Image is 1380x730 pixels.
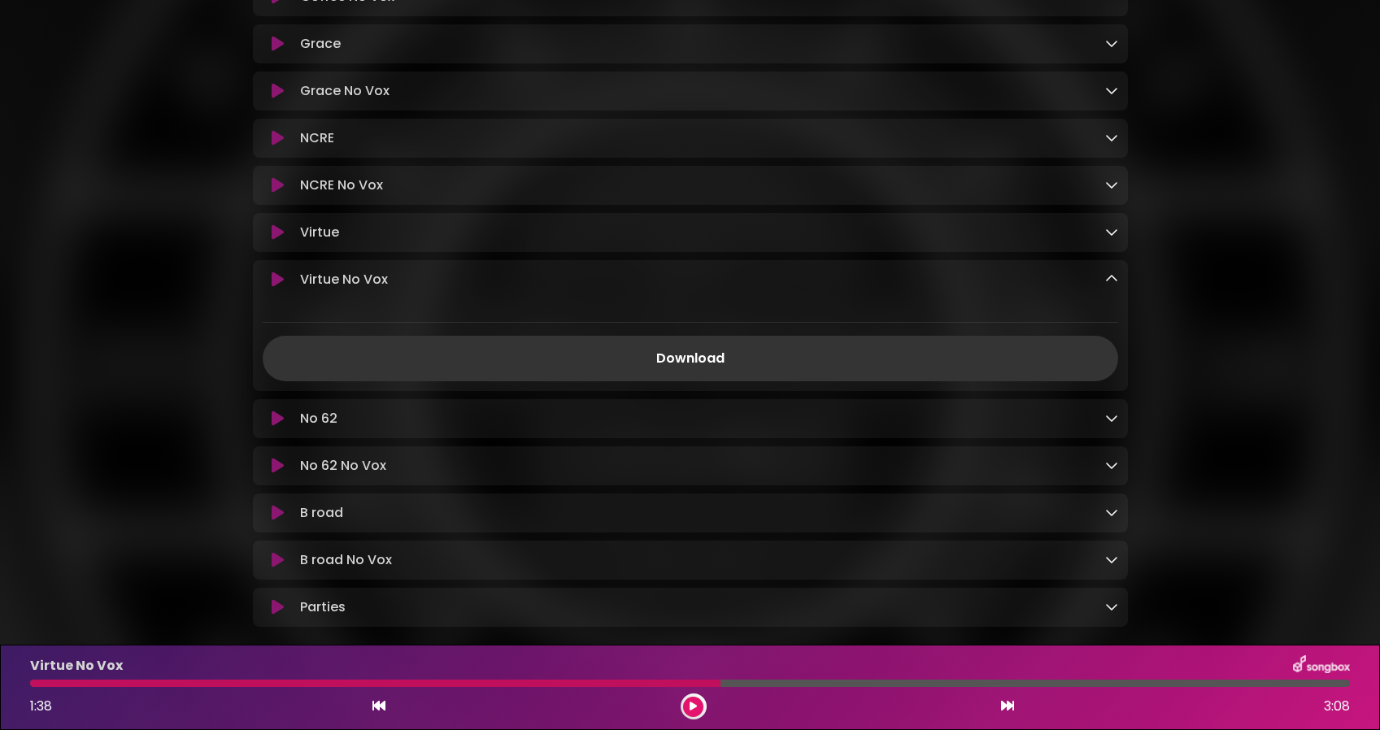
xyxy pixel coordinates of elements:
[1293,655,1350,676] img: songbox-logo-white.png
[300,176,383,195] p: NCRE No Vox
[300,503,343,523] p: B road
[300,128,334,148] p: NCRE
[300,597,346,617] p: Parties
[300,550,392,570] p: B road No Vox
[263,336,1118,381] a: Download
[300,81,390,101] p: Grace No Vox
[300,34,341,54] p: Grace
[300,270,388,289] p: Virtue No Vox
[300,223,339,242] p: Virtue
[300,456,386,476] p: No 62 No Vox
[30,656,123,676] p: Virtue No Vox
[300,409,337,428] p: No 62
